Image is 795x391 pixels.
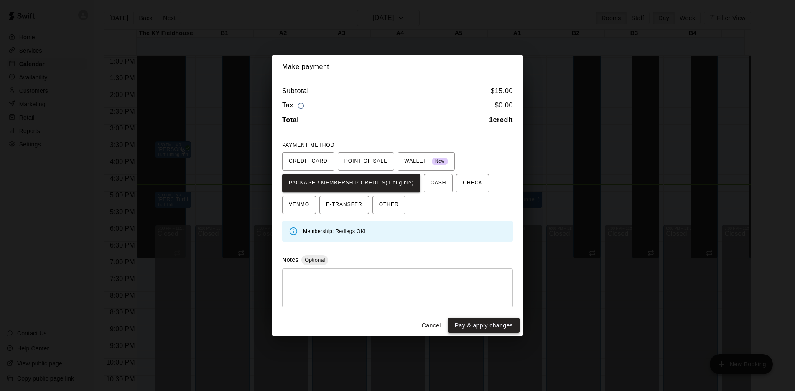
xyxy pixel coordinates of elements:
[404,155,448,168] span: WALLET
[397,152,455,171] button: WALLET New
[495,100,513,111] h6: $ 0.00
[282,152,334,171] button: CREDIT CARD
[489,116,513,123] b: 1 credit
[272,55,523,79] h2: Make payment
[448,318,520,333] button: Pay & apply changes
[456,174,489,192] button: CHECK
[344,155,387,168] span: POINT OF SALE
[319,196,369,214] button: E-TRANSFER
[282,174,420,192] button: PACKAGE / MEMBERSHIP CREDITS(1 eligible)
[418,318,445,333] button: Cancel
[289,155,328,168] span: CREDIT CARD
[424,174,453,192] button: CASH
[432,156,448,167] span: New
[303,228,366,234] span: Membership: Redlegs OKI
[463,176,482,190] span: CHECK
[282,142,334,148] span: PAYMENT METHOD
[301,257,328,263] span: Optional
[491,86,513,97] h6: $ 15.00
[282,86,309,97] h6: Subtotal
[282,116,299,123] b: Total
[282,256,298,263] label: Notes
[372,196,405,214] button: OTHER
[289,198,309,212] span: VENMO
[289,176,414,190] span: PACKAGE / MEMBERSHIP CREDITS (1 eligible)
[379,198,399,212] span: OTHER
[338,152,394,171] button: POINT OF SALE
[431,176,446,190] span: CASH
[282,196,316,214] button: VENMO
[326,198,362,212] span: E-TRANSFER
[282,100,306,111] h6: Tax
